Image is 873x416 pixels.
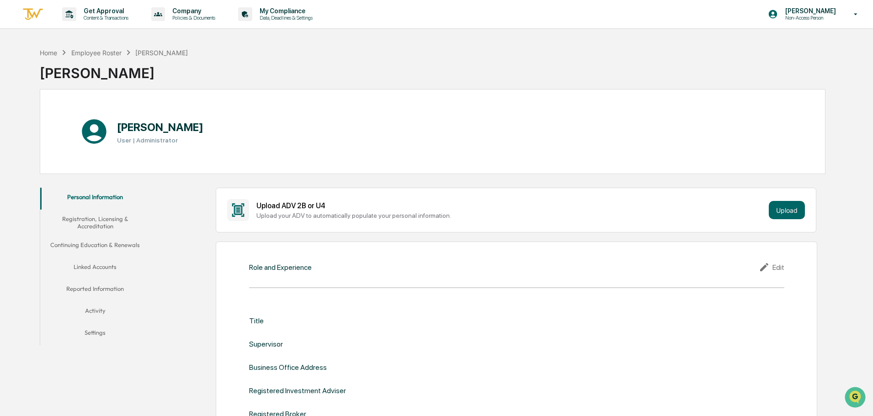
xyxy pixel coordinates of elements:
div: secondary tabs example [40,188,150,345]
button: Settings [40,323,150,345]
button: Continuing Education & Renewals [40,236,150,258]
p: Non-Access Person [778,15,841,21]
div: Start new chat [31,70,150,79]
div: 🗄️ [66,116,74,123]
p: Data, Deadlines & Settings [252,15,317,21]
div: Upload your ADV to automatically populate your personal information. [256,212,765,219]
button: Registration, Licensing & Accreditation [40,210,150,236]
div: Employee Roster [71,49,122,57]
button: Personal Information [40,188,150,210]
p: Get Approval [76,7,133,15]
a: 🗄️Attestations [63,111,117,128]
div: Upload ADV 2B or U4 [256,201,765,210]
h3: User | Administrator [117,137,203,144]
button: Reported Information [40,279,150,301]
div: Registered Investment Adviser [249,386,346,395]
span: Data Lookup [18,132,58,142]
button: Activity [40,301,150,323]
div: Edit [759,262,784,273]
button: Upload [769,201,805,219]
p: Content & Transactions [76,15,133,21]
p: Company [165,7,220,15]
div: Supervisor [249,340,283,348]
a: Powered byPylon [64,154,111,162]
div: Home [40,49,57,57]
iframe: Open customer support [844,386,868,411]
div: Title [249,316,264,325]
img: logo [22,7,44,22]
div: Role and Experience [249,263,312,272]
button: Start new chat [155,73,166,84]
a: 🖐️Preclearance [5,111,63,128]
div: Business Office Address [249,363,327,372]
span: Pylon [91,155,111,162]
h1: [PERSON_NAME] [117,121,203,134]
p: [PERSON_NAME] [778,7,841,15]
div: [PERSON_NAME] [135,49,188,57]
div: 🔎 [9,133,16,141]
div: We're available if you need us! [31,79,116,86]
a: 🔎Data Lookup [5,129,61,145]
div: [PERSON_NAME] [40,58,188,81]
span: Attestations [75,115,113,124]
button: Linked Accounts [40,258,150,279]
p: Policies & Documents [165,15,220,21]
div: 🖐️ [9,116,16,123]
img: 1746055101610-c473b297-6a78-478c-a979-82029cc54cd1 [9,70,26,86]
p: How can we help? [9,19,166,34]
span: Preclearance [18,115,59,124]
p: My Compliance [252,7,317,15]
